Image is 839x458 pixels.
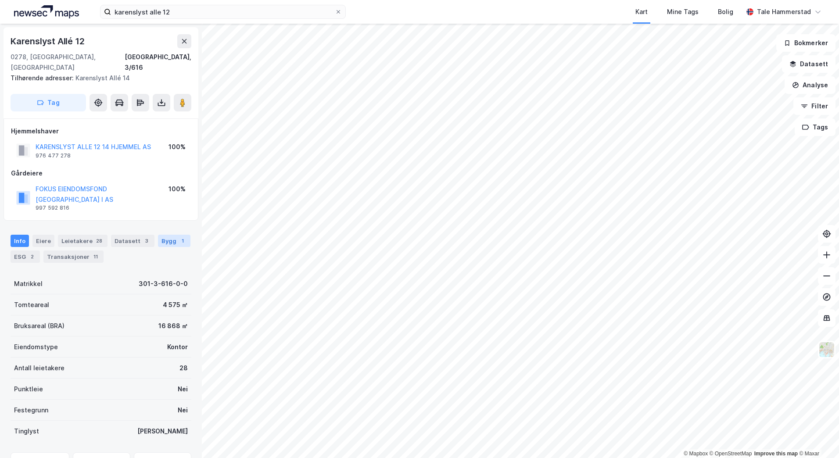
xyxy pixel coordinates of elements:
div: Gårdeiere [11,168,191,179]
div: 2 [28,252,36,261]
button: Tags [795,118,835,136]
div: Bygg [158,235,190,247]
div: Punktleie [14,384,43,394]
div: 976 477 278 [36,152,71,159]
div: Festegrunn [14,405,48,415]
div: Eiere [32,235,54,247]
div: Tomteareal [14,300,49,310]
div: Karenslyst Allé 14 [11,73,184,83]
div: Eiendomstype [14,342,58,352]
div: 100% [169,142,186,152]
div: Kart [635,7,648,17]
div: Transaksjoner [43,250,104,263]
button: Bokmerker [776,34,835,52]
div: 3 [142,236,151,245]
div: 28 [179,363,188,373]
div: Karenslyst Allé 12 [11,34,86,48]
a: Improve this map [754,451,798,457]
div: 100% [169,184,186,194]
a: OpenStreetMap [710,451,752,457]
div: Matrikkel [14,279,43,289]
div: [GEOGRAPHIC_DATA], 3/616 [125,52,191,73]
div: 11 [91,252,100,261]
div: Mine Tags [667,7,699,17]
div: 0278, [GEOGRAPHIC_DATA], [GEOGRAPHIC_DATA] [11,52,125,73]
div: Tinglyst [14,426,39,437]
div: ESG [11,250,40,263]
div: 997 592 816 [36,204,69,211]
div: Nei [178,384,188,394]
div: Antall leietakere [14,363,65,373]
div: Tale Hammerstad [757,7,811,17]
button: Datasett [782,55,835,73]
div: 16 868 ㎡ [158,321,188,331]
span: Tilhørende adresser: [11,74,75,82]
iframe: Chat Widget [795,416,839,458]
div: 301-3-616-0-0 [139,279,188,289]
div: Bruksareal (BRA) [14,321,65,331]
div: Datasett [111,235,154,247]
div: Nei [178,405,188,415]
a: Mapbox [684,451,708,457]
div: 28 [94,236,104,245]
button: Analyse [785,76,835,94]
div: Leietakere [58,235,108,247]
div: 4 575 ㎡ [163,300,188,310]
button: Filter [793,97,835,115]
input: Søk på adresse, matrikkel, gårdeiere, leietakere eller personer [111,5,335,18]
div: [PERSON_NAME] [137,426,188,437]
div: Kontrollprogram for chat [795,416,839,458]
div: Kontor [167,342,188,352]
button: Tag [11,94,86,111]
div: Info [11,235,29,247]
div: Hjemmelshaver [11,126,191,136]
img: Z [818,341,835,358]
div: 1 [178,236,187,245]
img: logo.a4113a55bc3d86da70a041830d287a7e.svg [14,5,79,18]
div: Bolig [718,7,733,17]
